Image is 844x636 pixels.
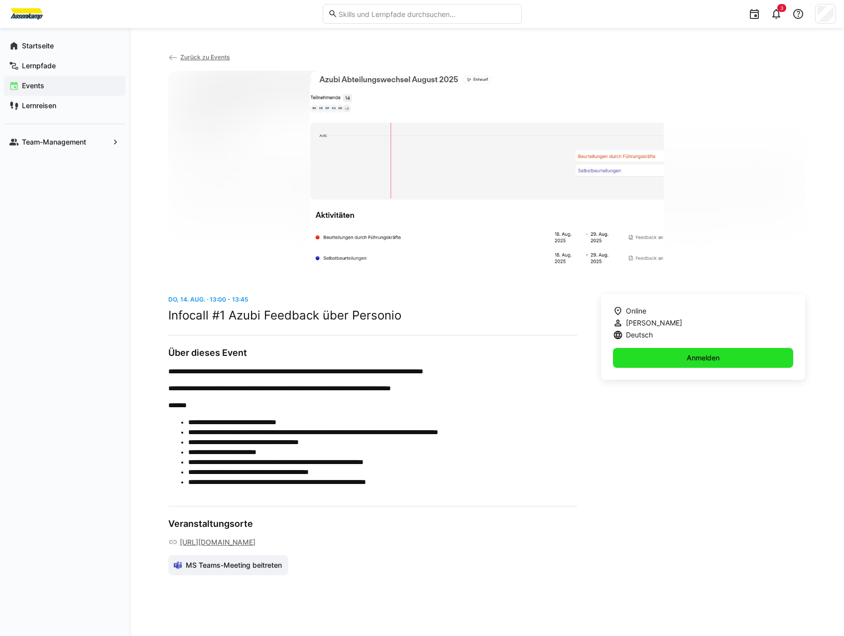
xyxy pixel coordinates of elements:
input: Skills und Lernpfade durchsuchen… [338,9,516,18]
span: Anmelden [685,353,721,363]
span: Zurück zu Events [180,53,230,61]
span: Do, 14. Aug. · 13:00 - 13:45 [168,296,248,303]
span: Deutsch [626,330,653,340]
span: [PERSON_NAME] [626,318,682,328]
h3: Über dieses Event [168,347,577,358]
a: [URL][DOMAIN_NAME] [180,537,255,547]
span: 3 [780,5,783,11]
a: Zurück zu Events [168,53,230,61]
span: MS Teams-Meeting beitreten [184,560,283,570]
button: Anmelden [613,348,794,368]
h2: Infocall #1 Azubi Feedback über Personio [168,308,577,323]
a: MS Teams-Meeting beitreten [168,555,289,575]
span: Online [626,306,646,316]
h3: Veranstaltungsorte [168,518,577,529]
